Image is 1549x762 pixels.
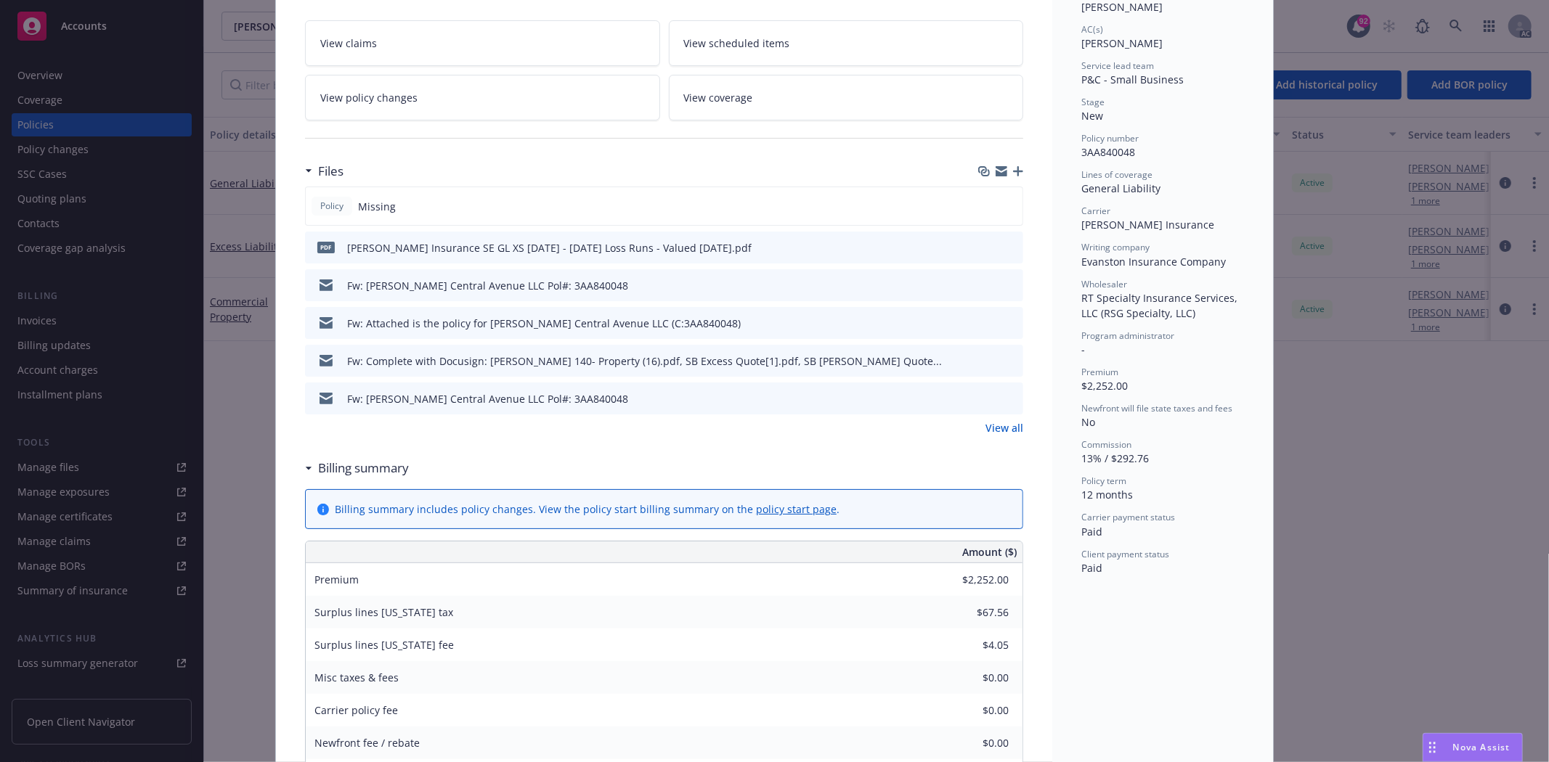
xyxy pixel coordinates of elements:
span: Policy [317,200,346,213]
span: Carrier policy fee [314,703,398,717]
span: Commission [1081,438,1131,451]
span: Premium [314,573,359,586]
a: View policy changes [305,75,660,120]
button: download file [981,316,993,331]
span: Lines of coverage [1081,168,1152,181]
button: preview file [1004,353,1017,369]
span: Stage [1081,96,1105,108]
div: Fw: Attached is the policy for [PERSON_NAME] Central Avenue LLC (C:3AA840048) [347,316,741,331]
span: Service lead team [1081,60,1154,72]
span: Surplus lines [US_STATE] fee [314,638,454,652]
span: View coverage [684,90,753,105]
span: Newfront fee / rebate [314,736,420,750]
span: Carrier [1081,205,1110,217]
span: 3AA840048 [1081,145,1135,159]
a: View all [985,420,1023,435]
span: Carrier payment status [1081,511,1175,523]
a: View scheduled items [669,20,1024,66]
button: preview file [1004,391,1017,406]
span: View claims [320,36,377,51]
button: download file [981,353,993,369]
input: 0.00 [923,700,1017,721]
span: New [1081,109,1103,123]
div: Billing summary [305,459,409,478]
input: 0.00 [923,602,1017,623]
button: preview file [1004,240,1017,255]
span: View policy changes [320,90,418,105]
input: 0.00 [923,569,1017,591]
span: RT Specialty Insurance Services, LLC (RSG Specialty, LLC) [1081,291,1240,320]
span: $2,252.00 [1081,379,1128,393]
span: AC(s) [1081,23,1103,36]
input: 0.00 [923,732,1017,754]
span: Policy term [1081,475,1126,487]
input: 0.00 [923,667,1017,689]
span: Paid [1081,525,1102,538]
h3: Billing summary [318,459,409,478]
span: Paid [1081,561,1102,575]
span: Wholesaler [1081,278,1127,290]
span: - [1081,343,1085,356]
a: policy start page [756,502,837,516]
span: Surplus lines [US_STATE] tax [314,605,453,619]
span: View scheduled items [684,36,790,51]
div: Billing summary includes policy changes. View the policy start billing summary on the . [335,501,839,517]
span: [PERSON_NAME] [1081,36,1163,50]
span: 12 months [1081,488,1133,501]
span: Newfront will file state taxes and fees [1081,402,1232,414]
span: 13% / $292.76 [1081,451,1149,465]
div: Files [305,162,343,181]
button: download file [981,391,993,406]
div: Fw: Complete with Docusign: [PERSON_NAME] 140- Property (16).pdf, SB Excess Quote[1].pdf, SB [PER... [347,353,942,369]
span: P&C - Small Business [1081,73,1184,86]
span: Client payment status [1081,548,1169,560]
div: Fw: [PERSON_NAME] Central Avenue LLC Pol#: 3AA840048 [347,278,628,293]
span: General Liability [1081,181,1160,195]
span: Amount ($) [962,544,1017,560]
span: Writing company [1081,241,1150,253]
span: Premium [1081,366,1118,378]
button: preview file [1004,316,1017,331]
span: [PERSON_NAME] Insurance [1081,218,1214,232]
button: download file [981,240,993,255]
button: download file [981,278,993,293]
span: Evanston Insurance Company [1081,255,1226,269]
div: [PERSON_NAME] Insurance SE GL XS [DATE] - [DATE] Loss Runs - Valued [DATE].pdf [347,240,752,255]
div: Drag to move [1423,734,1442,761]
span: Misc taxes & fees [314,671,399,684]
input: 0.00 [923,634,1017,656]
span: Program administrator [1081,329,1174,342]
span: Missing [358,199,396,214]
span: pdf [317,242,335,253]
span: No [1081,415,1095,429]
span: Nova Assist [1453,741,1511,753]
button: preview file [1004,278,1017,293]
a: View coverage [669,75,1024,120]
h3: Files [318,162,343,181]
span: Policy number [1081,132,1139,144]
a: View claims [305,20,660,66]
button: Nova Assist [1423,733,1523,762]
div: Fw: [PERSON_NAME] Central Avenue LLC Pol#: 3AA840048 [347,391,628,406]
